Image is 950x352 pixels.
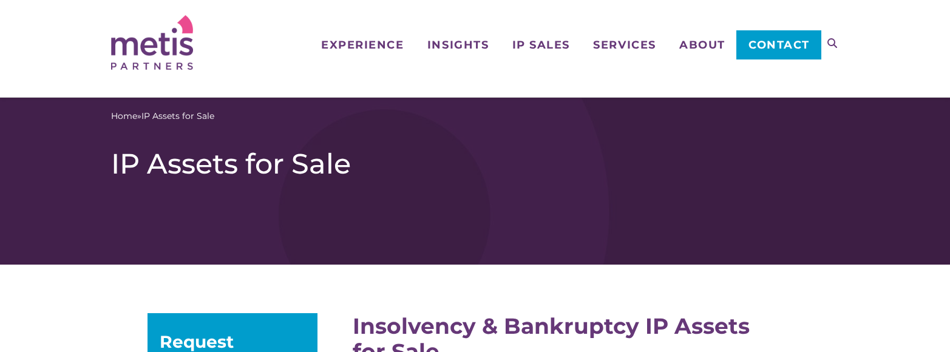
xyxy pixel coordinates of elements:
[512,39,570,50] span: IP Sales
[111,110,137,123] a: Home
[111,147,840,181] h1: IP Assets for Sale
[111,15,193,70] img: Metis Partners
[593,39,656,50] span: Services
[679,39,725,50] span: About
[748,39,810,50] span: Contact
[321,39,404,50] span: Experience
[427,39,489,50] span: Insights
[141,110,214,123] span: IP Assets for Sale
[111,110,214,123] span: »
[736,30,821,59] a: Contact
